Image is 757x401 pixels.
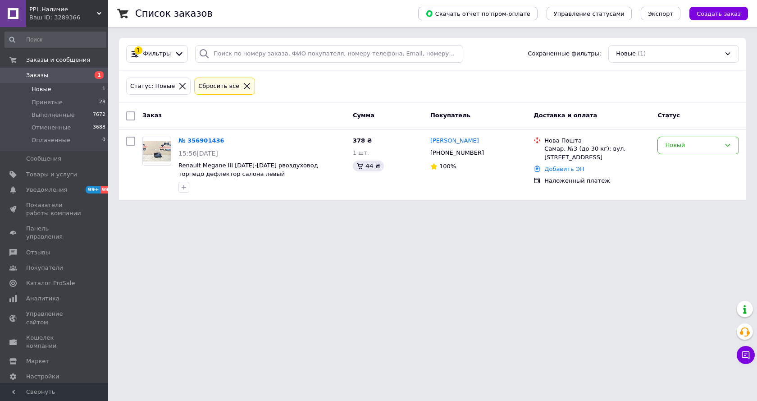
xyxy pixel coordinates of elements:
[641,7,680,20] button: Экспорт
[135,8,213,19] h1: Список заказов
[32,124,71,132] span: Отмененные
[648,10,673,17] span: Экспорт
[100,186,115,194] span: 99+
[534,112,597,119] span: Доставка и оплата
[178,137,224,144] a: № 356901436
[425,9,530,18] span: Скачать отчет по пром-оплате
[26,264,63,272] span: Покупатели
[689,7,748,20] button: Создать заказ
[657,112,680,119] span: Статус
[26,71,48,79] span: Заказы
[26,56,90,64] span: Заказы и сообщения
[430,137,479,145] a: [PERSON_NAME]
[353,161,384,171] div: 44 ₴
[178,150,218,157] span: 15:56[DATE]
[353,137,372,144] span: 378 ₴
[429,147,486,159] div: [PHONE_NUMBER]
[697,10,741,17] span: Создать заказ
[528,50,601,58] span: Сохраненные фильтры:
[102,85,105,93] span: 1
[32,98,63,106] span: Принятые
[26,357,49,365] span: Маркет
[439,163,456,170] span: 100%
[142,112,162,119] span: Заказ
[680,10,748,17] a: Создать заказ
[26,373,59,381] span: Настройки
[26,249,50,257] span: Отзывы
[638,50,646,57] span: (1)
[544,166,584,172] a: Добавить ЭН
[95,71,104,79] span: 1
[32,85,51,93] span: Новые
[142,137,171,166] a: Фото товару
[29,14,108,22] div: Ваш ID: 3289366
[418,7,538,20] button: Скачать отчет по пром-оплате
[26,186,67,194] span: Уведомления
[5,32,106,48] input: Поиск
[196,82,241,91] div: Сбросить все
[93,111,105,119] span: 7672
[143,50,171,58] span: Фильтры
[430,112,470,119] span: Покупатель
[32,111,75,119] span: Выполненные
[616,50,636,58] span: Новые
[26,201,83,217] span: Показатели работы компании
[26,225,83,241] span: Панель управления
[547,7,632,20] button: Управление статусами
[128,82,177,91] div: Статус: Новые
[86,186,100,194] span: 99+
[99,98,105,106] span: 28
[353,149,369,156] span: 1 шт.
[26,155,61,163] span: Сообщения
[26,279,75,287] span: Каталог ProSale
[93,124,105,132] span: 3688
[32,136,70,144] span: Оплаченные
[665,141,721,150] div: Новый
[26,295,59,303] span: Аналитика
[26,334,83,350] span: Кошелек компании
[353,112,374,119] span: Сумма
[544,145,650,161] div: Самар, №3 (до 30 кг): вул. [STREET_ADDRESS]
[195,45,464,63] input: Поиск по номеру заказа, ФИО покупателя, номеру телефона, Email, номеру накладной
[134,46,142,55] div: 1
[29,5,97,14] span: PPL.Наличие
[102,136,105,144] span: 0
[544,137,650,145] div: Нова Пошта
[26,171,77,179] span: Товары и услуги
[737,346,755,364] button: Чат с покупателем
[544,177,650,185] div: Наложенный платеж
[26,310,83,326] span: Управление сайтом
[143,141,171,162] img: Фото товару
[554,10,625,17] span: Управление статусами
[178,162,318,177] a: Renault Megane III [DATE]-[DATE] рвоздуховод торпедо дефлектор салона левый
